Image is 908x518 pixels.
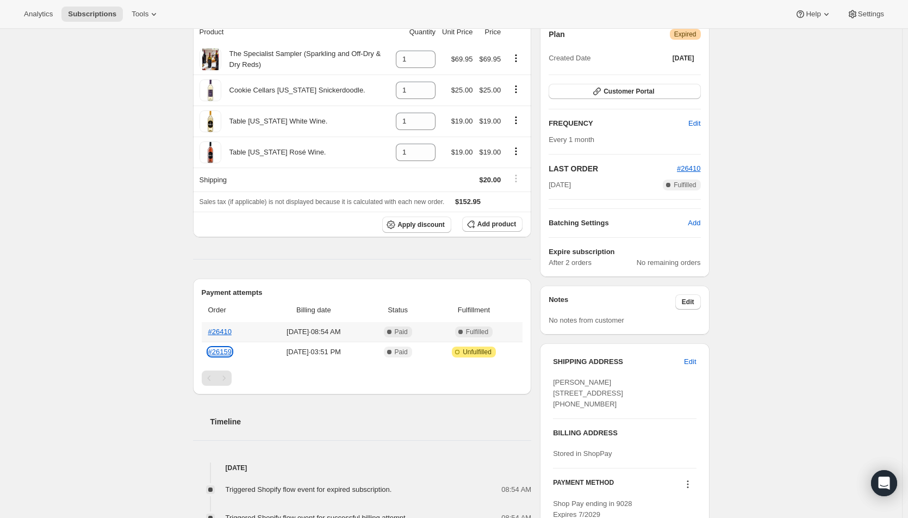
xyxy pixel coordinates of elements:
[451,55,473,63] span: $69.95
[507,145,525,157] button: Product actions
[677,353,702,371] button: Edit
[479,55,501,63] span: $69.95
[549,53,590,64] span: Created Date
[451,117,473,125] span: $19.00
[858,10,884,18] span: Settings
[432,305,516,316] span: Fulfillment
[688,218,700,229] span: Add
[202,298,260,322] th: Order
[382,217,451,233] button: Apply discount
[221,85,365,96] div: Cookie Cellars [US_STATE] Snickerdoodle.
[221,147,326,158] div: Table [US_STATE] Rosé Wine.
[263,305,364,316] span: Billing date
[549,316,624,324] span: No notes from customer
[455,198,481,206] span: $152.95
[604,87,654,96] span: Customer Portal
[501,484,531,495] span: 08:54 AM
[553,449,612,458] span: Stored in ShopPay
[193,168,393,192] th: Shipping
[553,478,614,493] h3: PAYMENT METHOD
[221,48,390,70] div: The Specialist Sampler (Sparkling and Off-Dry & Dry Reds)
[553,378,623,408] span: [PERSON_NAME] [STREET_ADDRESS] [PHONE_NUMBER]
[125,7,166,22] button: Tools
[17,7,59,22] button: Analytics
[463,348,492,356] span: Unfulfilled
[202,371,523,386] nav: Pagination
[684,356,696,367] span: Edit
[549,180,571,190] span: [DATE]
[682,298,694,306] span: Edit
[673,54,694,63] span: [DATE]
[682,115,707,132] button: Edit
[549,84,700,99] button: Customer Portal
[677,163,700,174] button: #26410
[395,328,408,336] span: Paid
[193,20,393,44] th: Product
[193,462,532,473] h4: [DATE]
[370,305,425,316] span: Status
[395,348,408,356] span: Paid
[451,86,473,94] span: $25.00
[666,51,701,66] button: [DATE]
[393,20,439,44] th: Quantity
[451,148,473,156] span: $19.00
[675,294,701,310] button: Edit
[507,52,525,64] button: Product actions
[477,220,516,229] span: Add product
[439,20,476,44] th: Unit Price
[549,29,565,40] h2: Plan
[549,246,700,257] h6: Expire subscription
[688,118,700,129] span: Edit
[871,470,897,496] div: Open Intercom Messenger
[462,217,523,232] button: Add product
[202,287,523,298] h2: Payment attempts
[397,220,445,229] span: Apply discount
[806,10,820,18] span: Help
[221,116,328,127] div: Table [US_STATE] White Wine.
[479,86,501,94] span: $25.00
[208,328,232,336] a: #26410
[549,163,677,174] h2: LAST ORDER
[61,7,123,22] button: Subscriptions
[132,10,148,18] span: Tools
[788,7,838,22] button: Help
[208,348,232,356] a: #26159
[476,20,504,44] th: Price
[226,485,392,494] span: Triggered Shopify flow event for expired subscription.
[200,198,445,206] span: Sales tax (if applicable) is not displayed because it is calculated with each new order.
[68,10,116,18] span: Subscriptions
[507,114,525,126] button: Product actions
[549,257,637,268] span: After 2 orders
[263,326,364,337] span: [DATE] · 08:54 AM
[263,347,364,357] span: [DATE] · 03:51 PM
[210,416,532,427] h2: Timeline
[553,428,696,439] h3: BILLING ADDRESS
[841,7,891,22] button: Settings
[549,294,675,310] h3: Notes
[553,356,684,367] h3: SHIPPING ADDRESS
[479,176,501,184] span: $20.00
[677,164,700,172] a: #26410
[479,117,501,125] span: $19.00
[637,257,701,268] span: No remaining orders
[549,218,688,229] h6: Batching Settings
[674,181,696,189] span: Fulfilled
[24,10,53,18] span: Analytics
[549,118,688,129] h2: FREQUENCY
[507,172,525,184] button: Shipping actions
[507,83,525,95] button: Product actions
[681,214,707,232] button: Add
[549,135,594,144] span: Every 1 month
[479,148,501,156] span: $19.00
[466,328,488,336] span: Fulfilled
[674,30,696,39] span: Expired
